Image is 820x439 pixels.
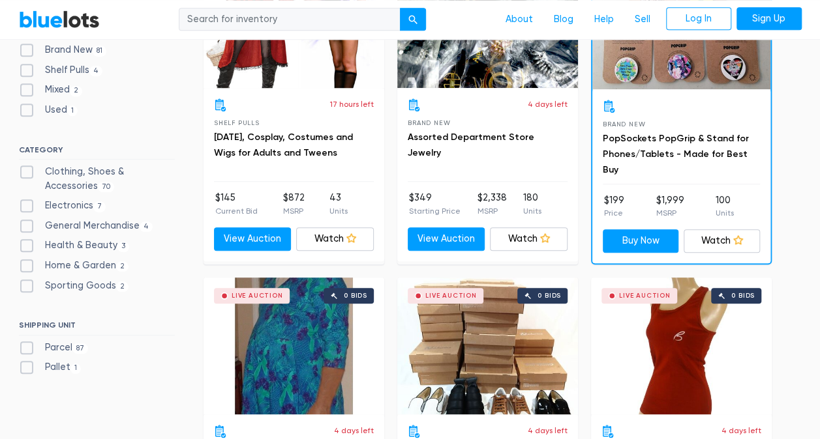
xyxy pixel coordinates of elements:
label: Pallet [19,360,82,375]
span: 87 [72,343,89,354]
span: Shelf Pulls [214,119,260,126]
a: Sign Up [736,7,802,31]
a: Help [584,7,624,32]
a: Live Auction 0 bids [591,277,772,414]
p: Units [329,205,348,217]
span: Brand New [408,119,450,126]
p: 4 days left [528,98,568,110]
span: 70 [98,182,115,192]
span: 2 [116,281,129,292]
h6: SHIPPING UNIT [19,320,175,335]
li: $2,338 [477,191,506,217]
div: Live Auction [232,292,283,299]
a: View Auction [408,227,485,251]
label: Mixed [19,83,83,97]
span: 1 [70,363,82,374]
label: Home & Garden [19,259,129,273]
a: Live Auction 0 bids [397,277,578,414]
span: 4 [140,221,153,232]
a: Watch [684,229,760,253]
a: Live Auction 0 bids [204,277,384,414]
a: View Auction [214,227,292,251]
li: 180 [523,191,541,217]
p: Units [523,205,541,217]
span: 2 [116,261,129,272]
span: 81 [93,46,107,56]
p: MSRP [282,205,304,217]
div: Live Auction [425,292,477,299]
span: 1 [67,106,78,116]
li: 43 [329,191,348,217]
label: Clothing, Shoes & Accessories [19,165,175,193]
p: 4 days left [334,425,374,436]
span: 2 [70,86,83,96]
h6: CATEGORY [19,145,175,160]
li: $145 [215,191,258,217]
span: Brand New [603,120,645,128]
span: 3 [117,242,130,252]
p: 4 days left [721,425,761,436]
a: Log In [666,7,731,31]
p: Price [604,207,624,219]
div: 0 bids [731,292,755,299]
li: $1,999 [656,193,684,219]
span: 4 [89,66,103,76]
p: MSRP [477,205,506,217]
li: $349 [409,191,461,217]
a: Sell [624,7,661,32]
label: Health & Beauty [19,238,130,253]
a: BlueLots [19,10,100,29]
p: 4 days left [528,425,568,436]
a: [DATE], Cosplay, Costumes and Wigs for Adults and Tweens [214,132,353,158]
a: PopSockets PopGrip & Stand for Phones/Tablets - Made for Best Buy [603,133,749,175]
label: General Merchandise [19,219,153,233]
label: Sporting Goods [19,279,129,293]
a: Watch [296,227,374,251]
li: $872 [282,191,304,217]
li: $199 [604,193,624,219]
a: Buy Now [603,229,679,253]
input: Search for inventory [179,8,401,31]
a: About [495,7,543,32]
p: Starting Price [409,205,461,217]
label: Parcel [19,341,89,355]
p: Units [716,207,734,219]
label: Used [19,103,78,117]
li: 100 [716,193,734,219]
p: Current Bid [215,205,258,217]
a: Blog [543,7,584,32]
label: Electronics [19,199,106,213]
div: 0 bids [344,292,367,299]
a: Watch [490,227,568,251]
label: Brand New [19,43,107,57]
div: 0 bids [538,292,561,299]
div: Live Auction [619,292,671,299]
label: Shelf Pulls [19,63,103,78]
span: 7 [93,201,106,212]
a: Assorted Department Store Jewelry [408,132,534,158]
p: 17 hours left [330,98,374,110]
p: MSRP [656,207,684,219]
